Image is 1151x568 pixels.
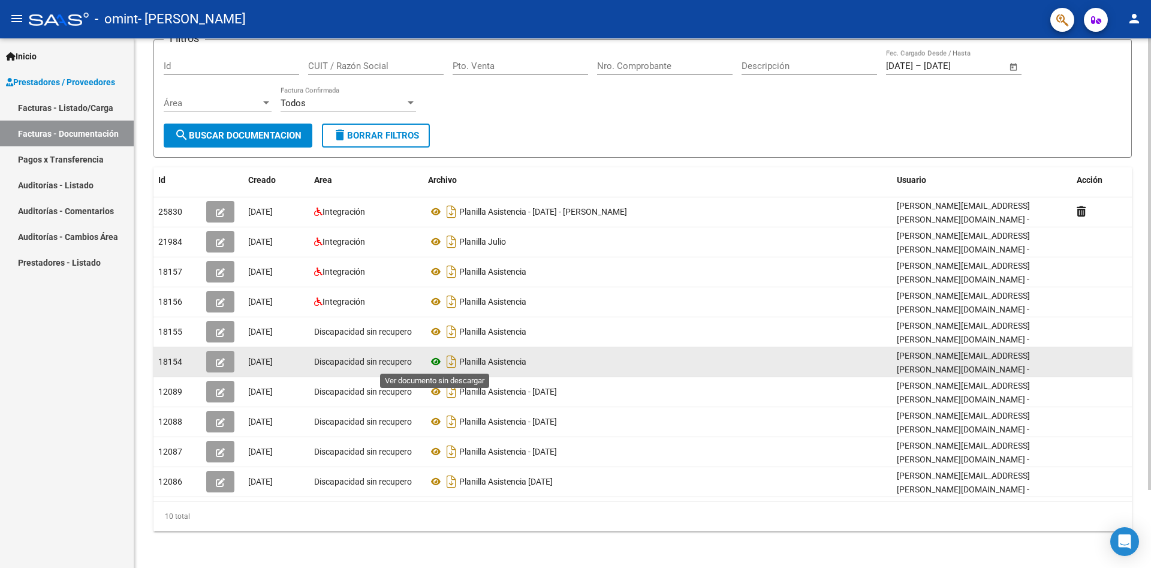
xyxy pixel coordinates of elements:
[1127,11,1141,26] mat-icon: person
[897,175,926,185] span: Usuario
[459,477,553,486] span: Planilla Asistencia [DATE]
[459,207,627,217] span: Planilla Asistencia - [DATE] - [PERSON_NAME]
[1110,527,1139,556] div: Open Intercom Messenger
[158,327,182,336] span: 18155
[897,381,1030,418] span: [PERSON_NAME][EMAIL_ADDRESS][PERSON_NAME][DOMAIN_NAME] - [PERSON_NAME]
[158,447,182,456] span: 12087
[174,128,189,142] mat-icon: search
[158,175,165,185] span: Id
[164,98,261,109] span: Área
[897,321,1030,358] span: [PERSON_NAME][EMAIL_ADDRESS][PERSON_NAME][DOMAIN_NAME] - [PERSON_NAME]
[164,124,312,148] button: Buscar Documentacion
[243,167,309,193] datatable-header-cell: Creado
[6,50,37,63] span: Inicio
[314,327,412,336] span: Discapacidad sin recupero
[423,167,892,193] datatable-header-cell: Archivo
[333,128,347,142] mat-icon: delete
[323,237,365,247] span: Integración
[314,387,412,396] span: Discapacidad sin recupero
[158,357,182,366] span: 18154
[314,447,412,456] span: Discapacidad sin recupero
[158,387,182,396] span: 12089
[428,175,457,185] span: Archivo
[444,232,459,251] i: Descargar documento
[459,267,526,277] span: Planilla Asistencia
[444,352,459,371] i: Descargar documento
[886,61,913,71] input: Fecha inicio
[323,297,365,306] span: Integración
[248,477,273,486] span: [DATE]
[174,130,302,141] span: Buscar Documentacion
[281,98,306,109] span: Todos
[444,202,459,221] i: Descargar documento
[459,327,526,336] span: Planilla Asistencia
[1077,175,1102,185] span: Acción
[248,357,273,366] span: [DATE]
[95,6,138,32] span: - omint
[444,292,459,311] i: Descargar documento
[897,411,1030,448] span: [PERSON_NAME][EMAIL_ADDRESS][PERSON_NAME][DOMAIN_NAME] - [PERSON_NAME]
[897,351,1030,388] span: [PERSON_NAME][EMAIL_ADDRESS][PERSON_NAME][DOMAIN_NAME] - [PERSON_NAME]
[897,441,1030,478] span: [PERSON_NAME][EMAIL_ADDRESS][PERSON_NAME][DOMAIN_NAME] - [PERSON_NAME]
[158,237,182,247] span: 21984
[248,387,273,396] span: [DATE]
[333,130,419,141] span: Borrar Filtros
[897,201,1030,238] span: [PERSON_NAME][EMAIL_ADDRESS][PERSON_NAME][DOMAIN_NAME] - [PERSON_NAME]
[248,237,273,247] span: [DATE]
[323,267,365,277] span: Integración
[915,61,921,71] span: –
[164,30,205,47] h3: Filtros
[314,477,412,486] span: Discapacidad sin recupero
[459,447,557,456] span: Planilla Asistencia - [DATE]
[248,447,273,456] span: [DATE]
[897,231,1030,268] span: [PERSON_NAME][EMAIL_ADDRESS][PERSON_NAME][DOMAIN_NAME] - [PERSON_NAME]
[897,471,1030,508] span: [PERSON_NAME][EMAIL_ADDRESS][PERSON_NAME][DOMAIN_NAME] - [PERSON_NAME]
[444,262,459,281] i: Descargar documento
[314,417,412,426] span: Discapacidad sin recupero
[138,6,246,32] span: - [PERSON_NAME]
[248,417,273,426] span: [DATE]
[892,167,1072,193] datatable-header-cell: Usuario
[459,357,526,366] span: Planilla Asistencia
[1007,60,1021,74] button: Open calendar
[248,267,273,277] span: [DATE]
[158,207,182,217] span: 25830
[459,237,506,247] span: Planilla Julio
[444,322,459,341] i: Descargar documento
[444,382,459,401] i: Descargar documento
[444,442,459,461] i: Descargar documento
[323,207,365,217] span: Integración
[314,357,412,366] span: Discapacidad sin recupero
[248,175,276,185] span: Creado
[158,477,182,486] span: 12086
[153,501,1132,531] div: 10 total
[314,175,332,185] span: Area
[158,297,182,306] span: 18156
[6,76,115,89] span: Prestadores / Proveedores
[897,261,1030,298] span: [PERSON_NAME][EMAIL_ADDRESS][PERSON_NAME][DOMAIN_NAME] - [PERSON_NAME]
[459,417,557,426] span: Planilla Asistencia - [DATE]
[322,124,430,148] button: Borrar Filtros
[444,412,459,431] i: Descargar documento
[897,291,1030,328] span: [PERSON_NAME][EMAIL_ADDRESS][PERSON_NAME][DOMAIN_NAME] - [PERSON_NAME]
[248,207,273,217] span: [DATE]
[248,327,273,336] span: [DATE]
[444,472,459,491] i: Descargar documento
[1072,167,1132,193] datatable-header-cell: Acción
[924,61,982,71] input: Fecha fin
[248,297,273,306] span: [DATE]
[459,297,526,306] span: Planilla Asistencia
[459,387,557,396] span: Planilla Asistencia - [DATE]
[309,167,423,193] datatable-header-cell: Area
[158,417,182,426] span: 12088
[158,267,182,277] span: 18157
[153,167,201,193] datatable-header-cell: Id
[10,11,24,26] mat-icon: menu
